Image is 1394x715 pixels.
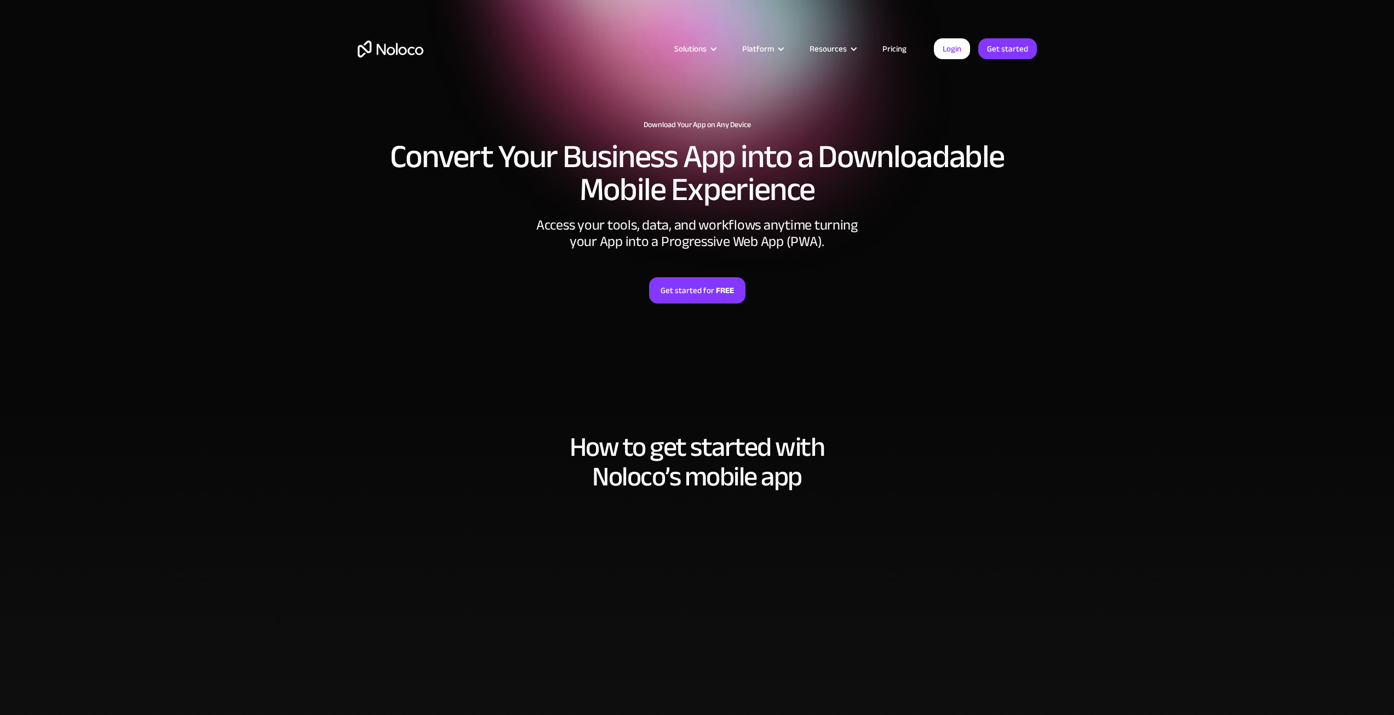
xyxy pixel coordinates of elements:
[661,42,728,56] div: Solutions
[796,42,869,56] div: Resources
[742,42,774,56] div: Platform
[533,217,862,250] div: Access your tools, data, and workflows anytime turning your App into a Progressive Web App (PWA).
[674,42,707,56] div: Solutions
[649,277,745,304] a: Get started forFREE
[358,140,1037,206] h2: Convert Your Business App into a Downloadable Mobile Experience
[978,38,1037,59] a: Get started
[358,121,1037,129] h1: Download Your App on Any Device
[728,42,796,56] div: Platform
[810,42,847,56] div: Resources
[869,42,920,56] a: Pricing
[358,41,423,58] a: home
[358,432,1037,491] h2: How to get started with Noloco’s mobile app
[716,283,734,298] strong: FREE
[934,38,970,59] a: Login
